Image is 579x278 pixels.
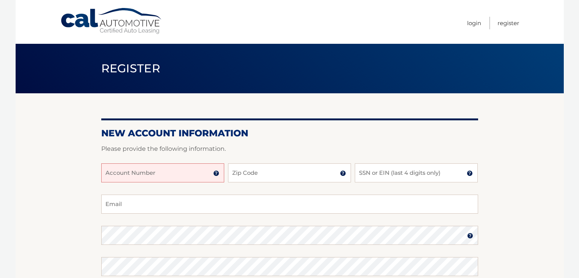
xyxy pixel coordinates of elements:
a: Register [498,17,519,29]
img: tooltip.svg [340,170,346,176]
img: tooltip.svg [467,170,473,176]
img: tooltip.svg [213,170,219,176]
p: Please provide the following information. [101,144,478,154]
input: Email [101,195,478,214]
h2: New Account Information [101,128,478,139]
input: Zip Code [228,163,351,182]
a: Cal Automotive [60,8,163,35]
input: SSN or EIN (last 4 digits only) [355,163,478,182]
input: Account Number [101,163,224,182]
a: Login [467,17,481,29]
img: tooltip.svg [467,233,473,239]
span: Register [101,61,161,75]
